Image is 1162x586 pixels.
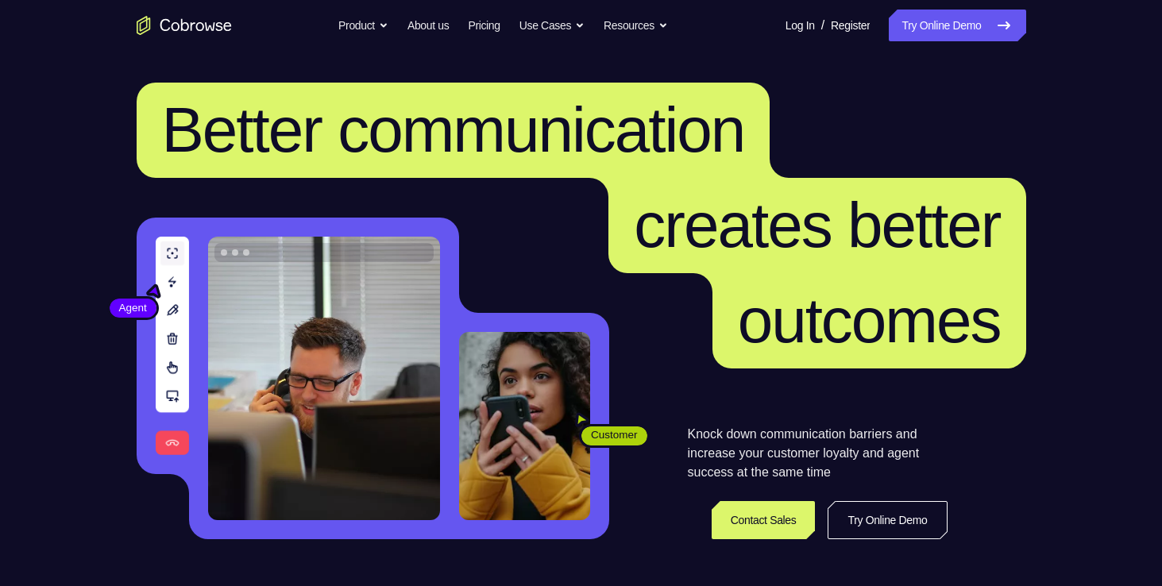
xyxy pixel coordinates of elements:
button: Product [338,10,388,41]
a: Go to the home page [137,16,232,35]
span: outcomes [738,285,1001,356]
a: Try Online Demo [889,10,1025,41]
img: A customer support agent talking on the phone [208,237,440,520]
span: Better communication [162,94,745,165]
img: A customer holding their phone [459,332,590,520]
a: About us [407,10,449,41]
a: Register [831,10,870,41]
a: Contact Sales [712,501,816,539]
a: Pricing [468,10,500,41]
button: Use Cases [519,10,585,41]
a: Try Online Demo [828,501,947,539]
p: Knock down communication barriers and increase your customer loyalty and agent success at the sam... [688,425,948,482]
a: Log In [786,10,815,41]
span: / [821,16,824,35]
button: Resources [604,10,668,41]
span: creates better [634,190,1000,260]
